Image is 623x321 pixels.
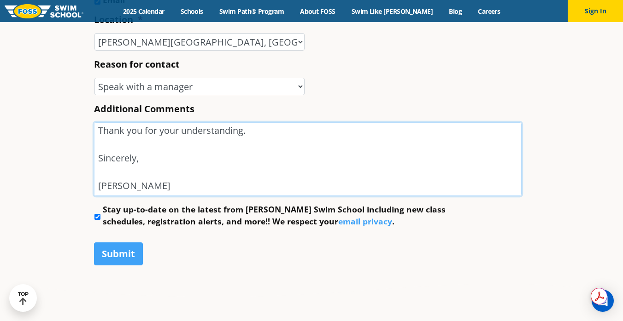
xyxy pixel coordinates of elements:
a: Blog [441,7,470,16]
a: Schools [172,7,211,16]
a: Careers [470,7,508,16]
label: Reason for contact [94,58,180,70]
a: email privacy [338,216,392,227]
a: Swim Like [PERSON_NAME] [343,7,441,16]
div: TOP [18,291,29,305]
img: FOSS Swim School Logo [5,4,83,18]
a: Swim Path® Program [211,7,292,16]
label: Stay up-to-date on the latest from [PERSON_NAME] Swim School including new class schedules, regis... [103,203,472,228]
a: About FOSS [292,7,344,16]
label: Additional Comments [94,103,194,115]
input: Submit [94,242,143,265]
a: 2025 Calendar [115,7,172,16]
